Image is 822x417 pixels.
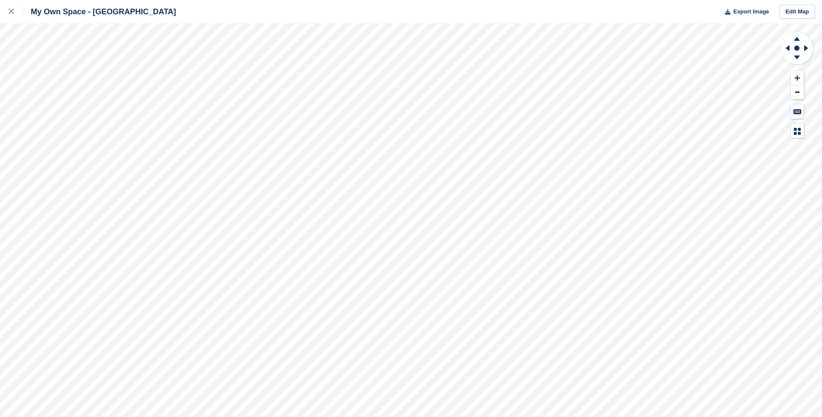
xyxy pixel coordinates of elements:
[23,7,176,17] div: My Own Space - [GEOGRAPHIC_DATA]
[720,5,769,19] button: Export Image
[733,7,769,16] span: Export Image
[791,71,804,85] button: Zoom In
[791,124,804,138] button: Map Legend
[791,85,804,100] button: Zoom Out
[780,5,815,19] a: Edit Map
[791,104,804,119] button: Keyboard Shortcuts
